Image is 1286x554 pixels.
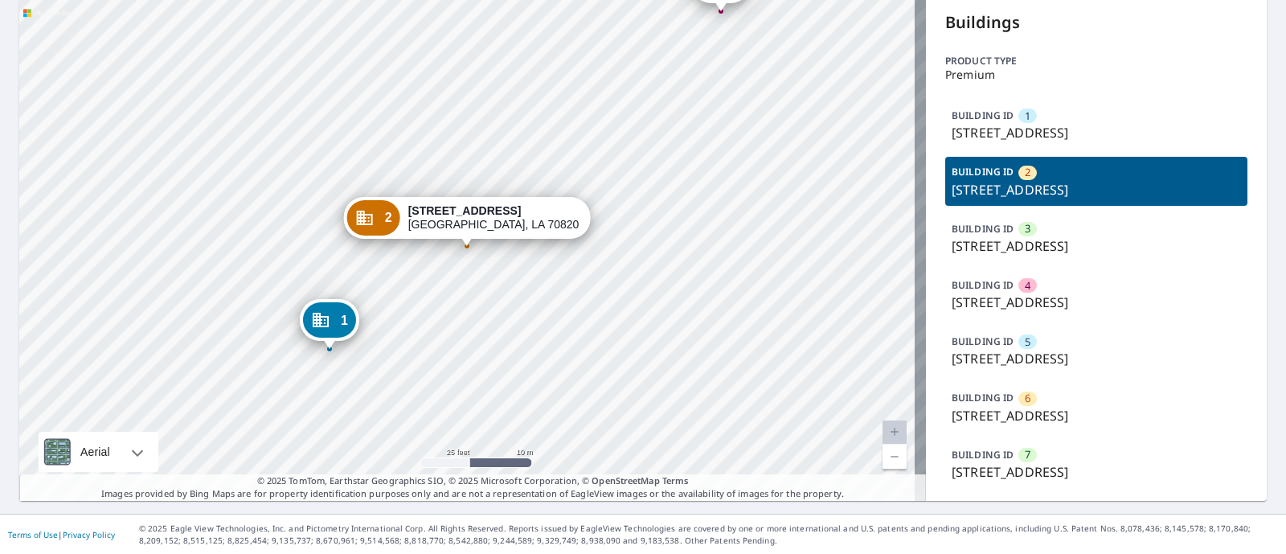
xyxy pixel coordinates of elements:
[1025,165,1030,180] span: 2
[8,530,115,540] p: |
[952,462,1241,482] p: [STREET_ADDRESS]
[945,54,1247,68] p: Product type
[952,123,1241,142] p: [STREET_ADDRESS]
[952,349,1241,368] p: [STREET_ADDRESS]
[1025,334,1030,350] span: 5
[8,529,58,540] a: Terms of Use
[952,391,1014,404] p: BUILDING ID
[257,474,689,488] span: © 2025 TomTom, Earthstar Geographics SIO, © 2025 Microsoft Corporation, ©
[952,334,1014,348] p: BUILDING ID
[952,165,1014,179] p: BUILDING ID
[1025,391,1030,406] span: 6
[592,474,659,486] a: OpenStreetMap
[341,314,348,326] span: 1
[300,299,359,349] div: Dropped pin, building 1, Commercial property, 550 Ben Hur Rd Baton Rouge, LA 70820
[139,523,1278,547] p: © 2025 Eagle View Technologies, Inc. and Pictometry International Corp. All Rights Reserved. Repo...
[952,293,1241,312] p: [STREET_ADDRESS]
[1025,109,1030,124] span: 1
[1025,278,1030,293] span: 4
[76,432,115,472] div: Aerial
[952,406,1241,425] p: [STREET_ADDRESS]
[945,68,1247,81] p: Premium
[344,197,591,247] div: Dropped pin, building 2, Commercial property, 550 Ben Hur Rd Baton Rouge, LA 70820
[952,109,1014,122] p: BUILDING ID
[385,211,392,224] span: 2
[63,529,115,540] a: Privacy Policy
[883,421,907,445] a: Current Level 20, Zoom In Disabled
[883,445,907,469] a: Current Level 20, Zoom Out
[1025,221,1030,236] span: 3
[408,204,522,217] strong: [STREET_ADDRESS]
[952,180,1241,199] p: [STREET_ADDRESS]
[39,432,158,472] div: Aerial
[1025,447,1030,462] span: 7
[945,10,1247,35] p: Buildings
[952,448,1014,462] p: BUILDING ID
[952,222,1014,236] p: BUILDING ID
[19,474,926,501] p: Images provided by Bing Maps are for property identification purposes only and are not a represen...
[662,474,689,486] a: Terms
[952,236,1241,256] p: [STREET_ADDRESS]
[952,278,1014,292] p: BUILDING ID
[408,204,580,232] div: [GEOGRAPHIC_DATA], LA 70820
